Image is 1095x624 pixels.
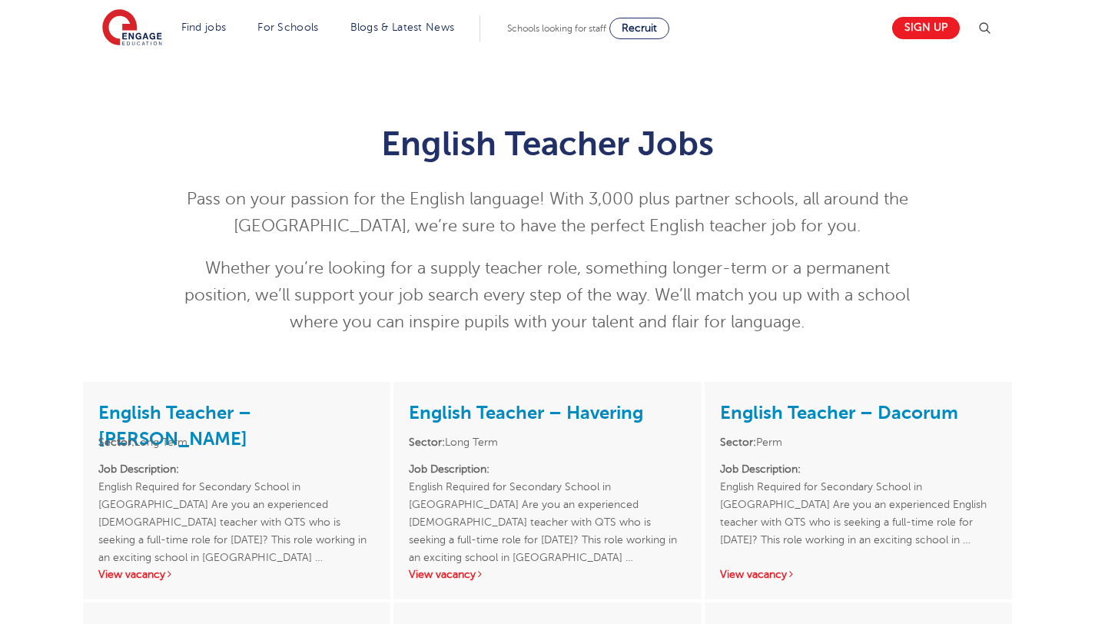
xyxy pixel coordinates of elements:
[622,22,657,34] span: Recruit
[720,569,795,580] a: View vacancy
[98,569,174,580] a: View vacancy
[98,402,251,450] a: English Teacher – [PERSON_NAME]
[892,17,960,39] a: Sign up
[184,259,910,331] span: Whether you’re looking for a supply teacher role, something longer-term or a permanent position, ...
[181,22,227,33] a: Find jobs
[409,460,685,549] p: English Required for Secondary School in [GEOGRAPHIC_DATA] Are you an experienced [DEMOGRAPHIC_DA...
[409,436,445,448] strong: Sector:
[98,436,134,448] strong: Sector:
[98,433,375,451] li: Long Term
[720,463,801,475] strong: Job Description:
[187,190,908,235] span: Pass on your passion for the English language! With 3,000 plus partner schools, all around the [G...
[171,124,924,163] h1: English Teacher Jobs
[98,463,179,475] strong: Job Description:
[257,22,318,33] a: For Schools
[720,436,756,448] strong: Sector:
[720,433,997,451] li: Perm
[98,460,375,549] p: English Required for Secondary School in [GEOGRAPHIC_DATA] Are you an experienced [DEMOGRAPHIC_DA...
[409,433,685,451] li: Long Term
[720,402,958,423] a: English Teacher – Dacorum
[507,23,606,34] span: Schools looking for staff
[350,22,455,33] a: Blogs & Latest News
[409,463,489,475] strong: Job Description:
[409,402,643,423] a: English Teacher – Havering
[720,460,997,549] p: English Required for Secondary School in [GEOGRAPHIC_DATA] Are you an experienced English teacher...
[102,9,162,48] img: Engage Education
[409,569,484,580] a: View vacancy
[609,18,669,39] a: Recruit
